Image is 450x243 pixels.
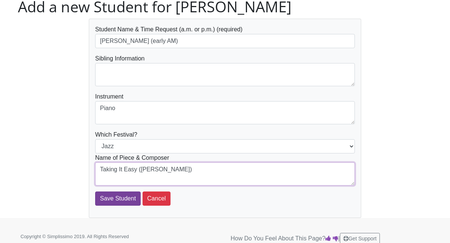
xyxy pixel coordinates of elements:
[143,191,171,206] button: Cancel
[95,25,355,48] div: Student Name & Time Request (a.m. or p.m.) (required)
[95,54,355,86] div: Sibling Information
[95,153,355,186] div: Name of Piece & Composer
[21,233,149,240] p: Copyright © Simplissimo 2019. All Rights Reserved
[95,191,141,206] input: Save Student
[95,25,355,206] form: Which Festival?
[95,92,355,124] div: Instrument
